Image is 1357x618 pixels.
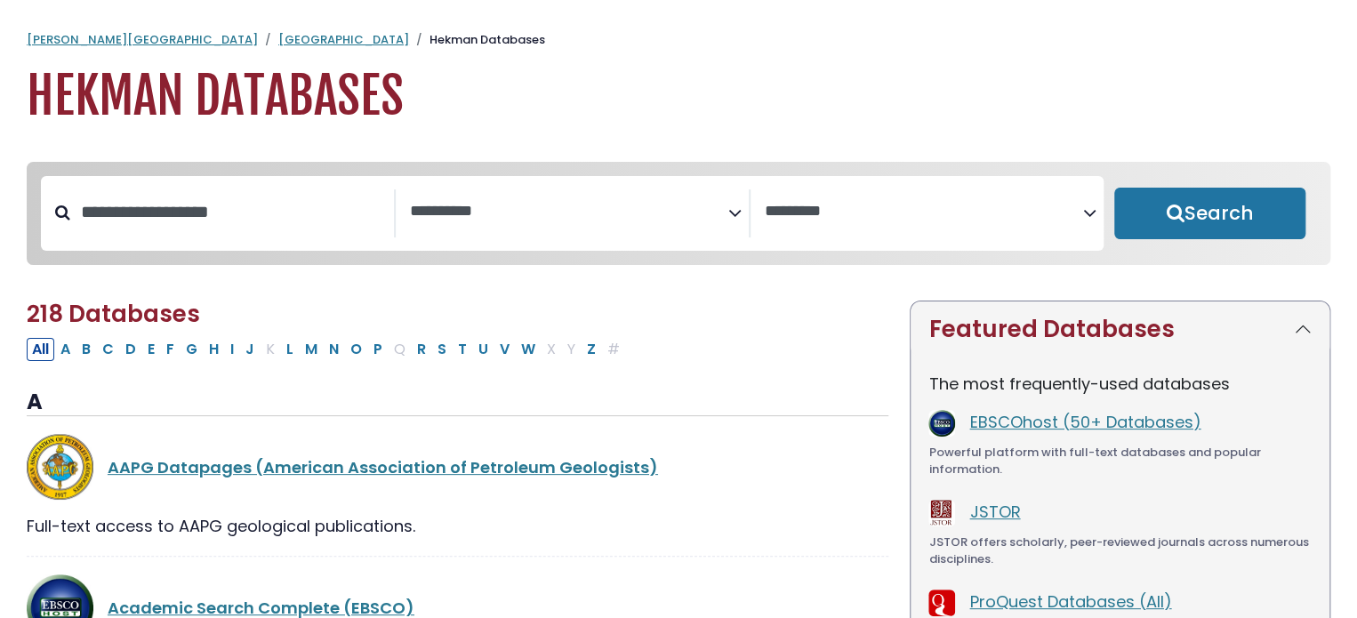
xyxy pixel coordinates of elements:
button: Filter Results W [516,338,541,361]
button: Filter Results F [161,338,180,361]
div: JSTOR offers scholarly, peer-reviewed journals across numerous disciplines. [928,534,1312,568]
nav: breadcrumb [27,31,1330,49]
div: Full-text access to AAPG geological publications. [27,514,888,538]
button: Filter Results D [120,338,141,361]
a: [PERSON_NAME][GEOGRAPHIC_DATA] [27,31,258,48]
li: Hekman Databases [409,31,545,49]
input: Search database by title or keyword [70,197,394,227]
a: [GEOGRAPHIC_DATA] [278,31,409,48]
a: ProQuest Databases (All) [969,590,1171,613]
button: Filter Results J [240,338,260,361]
button: Filter Results G [181,338,203,361]
textarea: Search [765,203,1083,221]
div: Powerful platform with full-text databases and popular information. [928,444,1312,478]
button: Featured Databases [911,301,1329,357]
button: Filter Results V [494,338,515,361]
a: JSTOR [969,501,1020,523]
a: AAPG Datapages (American Association of Petroleum Geologists) [108,456,658,478]
button: Filter Results P [368,338,388,361]
a: EBSCOhost (50+ Databases) [969,411,1200,433]
button: Filter Results L [281,338,299,361]
p: The most frequently-used databases [928,372,1312,396]
button: Filter Results T [453,338,472,361]
button: All [27,338,54,361]
button: Filter Results U [473,338,494,361]
button: Filter Results A [55,338,76,361]
span: 218 Databases [27,298,200,330]
textarea: Search [410,203,728,221]
h1: Hekman Databases [27,67,1330,126]
button: Filter Results C [97,338,119,361]
button: Submit for Search Results [1114,188,1305,239]
button: Filter Results O [345,338,367,361]
button: Filter Results E [142,338,160,361]
nav: Search filters [27,162,1330,265]
button: Filter Results H [204,338,224,361]
h3: A [27,389,888,416]
button: Filter Results B [76,338,96,361]
button: Filter Results M [300,338,323,361]
button: Filter Results N [324,338,344,361]
button: Filter Results Z [582,338,601,361]
button: Filter Results R [412,338,431,361]
div: Alpha-list to filter by first letter of database name [27,337,627,359]
button: Filter Results I [225,338,239,361]
button: Filter Results S [432,338,452,361]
